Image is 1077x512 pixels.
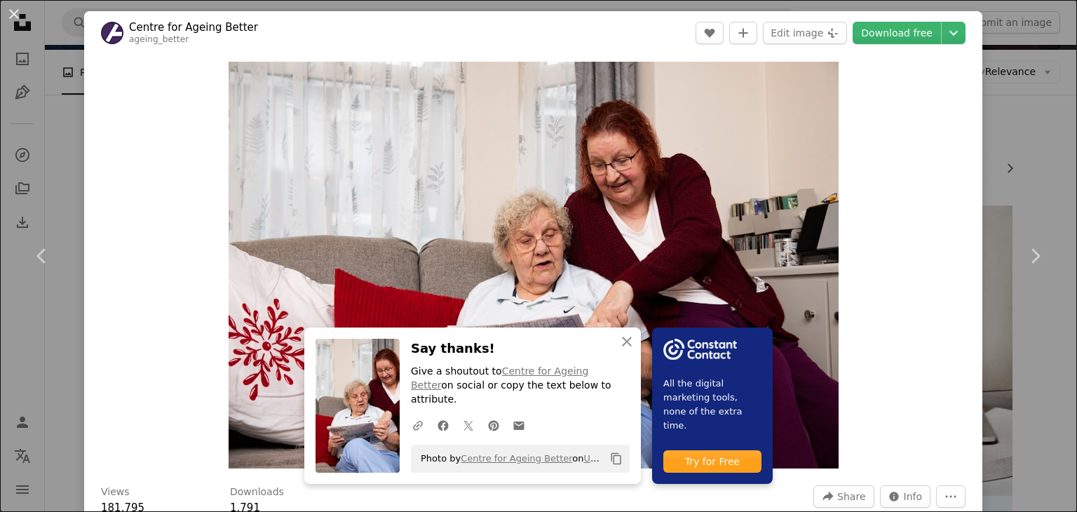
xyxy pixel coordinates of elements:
a: Unsplash [584,453,625,464]
a: All the digital marketing tools, none of the extra time.Try for Free [652,328,773,484]
a: Share on Twitter [456,411,481,439]
img: a woman sitting on a couch next to a woman reading a newspaper [229,62,839,469]
span: Photo by on [414,447,604,470]
a: Centre for Ageing Better [129,20,258,34]
button: Copy to clipboard [604,447,628,471]
button: Stats about this image [880,485,931,508]
a: ageing_better [129,34,189,44]
button: Zoom in on this image [229,62,839,469]
p: Give a shoutout to on social or copy the text below to attribute. [411,365,630,407]
a: Centre for Ageing Better [411,365,588,391]
h3: Say thanks! [411,339,630,359]
button: Share this image [813,485,874,508]
button: Add to Collection [729,22,757,44]
h3: Views [101,485,130,499]
div: Try for Free [663,450,761,473]
a: Next [993,189,1077,323]
img: Go to Centre for Ageing Better's profile [101,22,123,44]
span: All the digital marketing tools, none of the extra time. [663,377,761,433]
span: Share [837,486,865,507]
a: Share on Pinterest [481,411,506,439]
img: file-1754318165549-24bf788d5b37 [663,339,737,360]
button: Like [696,22,724,44]
a: Download free [853,22,941,44]
button: Choose download size [942,22,966,44]
button: More Actions [936,485,966,508]
h3: Downloads [230,485,284,499]
a: Share over email [506,411,531,439]
a: Centre for Ageing Better [461,453,572,464]
a: Share on Facebook [431,411,456,439]
button: Edit image [763,22,847,44]
span: Info [904,486,923,507]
